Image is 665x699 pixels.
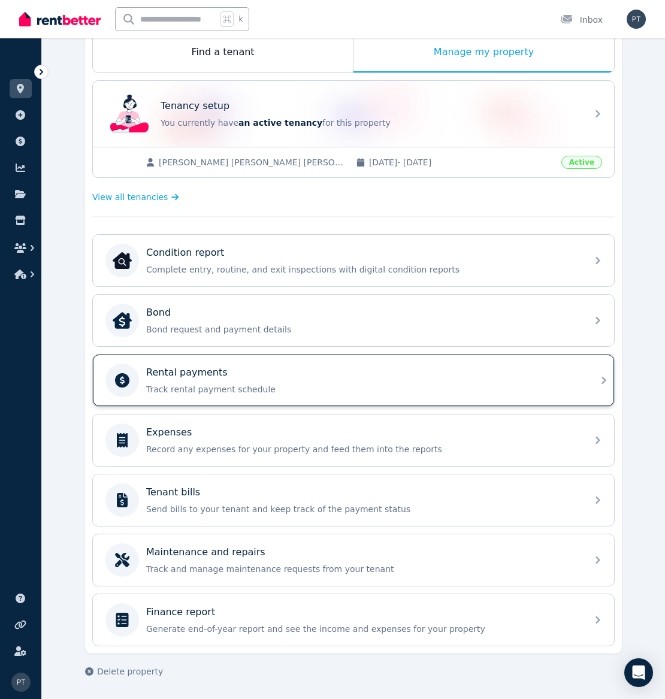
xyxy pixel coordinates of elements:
[146,323,580,335] p: Bond request and payment details
[11,673,31,692] img: Pearls Tsang
[92,191,168,203] span: View all tenancies
[93,474,614,526] a: Tenant billsSend bills to your tenant and keep track of the payment status
[146,425,192,440] p: Expenses
[161,99,229,113] p: Tenancy setup
[110,95,149,133] img: Tenancy setup
[561,156,602,169] span: Active
[19,10,101,28] img: RentBetter
[146,365,228,380] p: Rental payments
[353,33,614,72] div: Manage my property
[161,117,580,129] p: You currently have for this property
[561,14,603,26] div: Inbox
[624,658,653,687] div: Open Intercom Messenger
[146,305,171,320] p: Bond
[93,81,614,147] a: Tenancy setupTenancy setupYou currently havean active tenancyfor this property
[238,14,243,24] span: k
[369,156,554,168] span: [DATE] - [DATE]
[146,623,580,635] p: Generate end-of-year report and see the income and expenses for your property
[146,443,580,455] p: Record any expenses for your property and feed them into the reports
[93,295,614,346] a: BondBondBond request and payment details
[146,485,200,500] p: Tenant bills
[146,563,580,575] p: Track and manage maintenance requests from your tenant
[159,156,344,168] span: [PERSON_NAME] [PERSON_NAME] [PERSON_NAME] Del [PERSON_NAME]
[238,118,322,128] span: an active tenancy
[93,594,614,646] a: Finance reportGenerate end-of-year report and see the income and expenses for your property
[93,355,614,406] a: Rental paymentsTrack rental payment schedule
[93,33,353,72] div: Find a tenant
[92,191,179,203] a: View all tenancies
[93,414,614,466] a: ExpensesRecord any expenses for your property and feed them into the reports
[146,545,265,559] p: Maintenance and repairs
[113,311,132,330] img: Bond
[93,235,614,286] a: Condition reportCondition reportComplete entry, routine, and exit inspections with digital condit...
[146,503,580,515] p: Send bills to your tenant and keep track of the payment status
[146,246,224,260] p: Condition report
[146,383,580,395] p: Track rental payment schedule
[146,264,580,276] p: Complete entry, routine, and exit inspections with digital condition reports
[113,251,132,270] img: Condition report
[85,665,163,677] button: Delete property
[93,534,614,586] a: Maintenance and repairsTrack and manage maintenance requests from your tenant
[146,605,215,619] p: Finance report
[627,10,646,29] img: Pearls Tsang
[97,665,163,677] span: Delete property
